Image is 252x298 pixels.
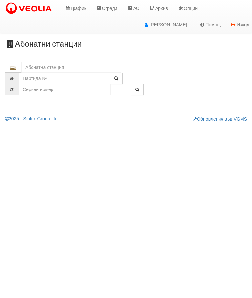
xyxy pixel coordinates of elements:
input: Партида № [19,73,100,84]
input: Сериен номер [19,84,111,95]
a: Помощ [195,16,226,33]
a: 2025 - Sintex Group Ltd. [5,116,59,121]
a: Обновления във VGMS [193,116,247,122]
img: VeoliaLogo.png [5,2,55,15]
input: Абонатна станция [21,62,121,73]
a: [PERSON_NAME] ! [138,16,195,33]
h3: Абонатни станции [5,40,247,48]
